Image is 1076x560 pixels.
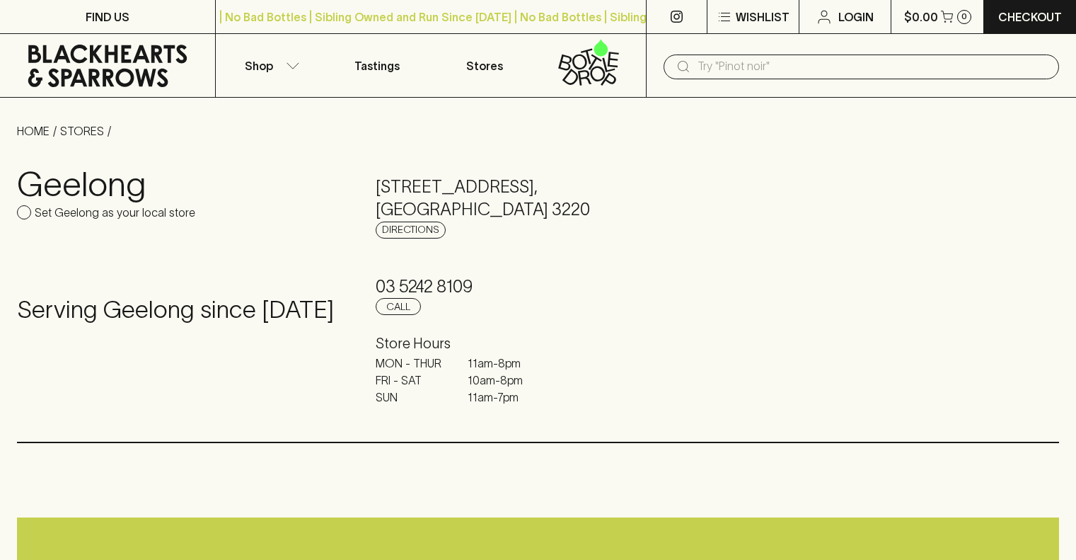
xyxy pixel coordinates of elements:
a: Tastings [323,34,431,97]
p: FIND US [86,8,129,25]
p: Login [838,8,874,25]
p: 10am - 8pm [468,372,538,389]
p: Tastings [354,57,400,74]
h5: 03 5242 8109 [376,275,700,298]
h6: Store Hours [376,332,700,355]
p: 11am - 8pm [468,355,538,372]
p: Stores [466,57,503,74]
a: Stores [431,34,538,97]
a: Call [376,298,421,315]
p: SUN [376,389,446,406]
input: Try "Pinot noir" [698,55,1048,78]
p: $0.00 [904,8,938,25]
p: Set Geelong as your local store [35,204,195,221]
p: 0 [961,13,967,21]
p: 11am - 7pm [468,389,538,406]
p: FRI - SAT [376,372,446,389]
p: MON - THUR [376,355,446,372]
a: Directions [376,222,446,239]
p: Checkout [998,8,1062,25]
p: Wishlist [736,8,789,25]
h3: Geelong [17,164,342,204]
a: HOME [17,125,50,137]
button: Shop [216,34,323,97]
h5: [STREET_ADDRESS] , [GEOGRAPHIC_DATA] 3220 [376,176,700,221]
a: STORES [60,125,104,137]
p: Shop [245,57,273,74]
h4: Serving Geelong since [DATE] [17,295,342,325]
